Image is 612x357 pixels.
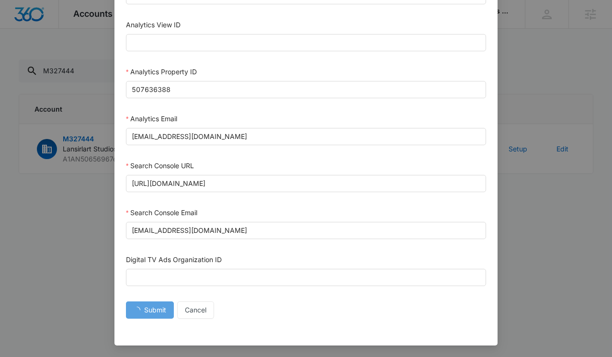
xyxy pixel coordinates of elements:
span: loading [134,307,144,313]
span: Cancel [185,305,206,315]
input: Digital TV Ads Organization ID [126,269,486,286]
label: Search Console Email [126,208,197,217]
input: Analytics Email [126,128,486,145]
label: Analytics Email [126,115,177,123]
input: Search Console Email [126,222,486,239]
input: Analytics Property ID [126,81,486,98]
input: Analytics View ID [126,34,486,51]
label: Digital TV Ads Organization ID [126,255,222,264]
label: Analytics Property ID [126,68,197,76]
input: Search Console URL [126,175,486,192]
button: Submit [126,301,174,319]
button: Cancel [177,301,214,319]
span: Submit [144,305,166,315]
label: Analytics View ID [126,21,181,29]
label: Search Console URL [126,161,194,170]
